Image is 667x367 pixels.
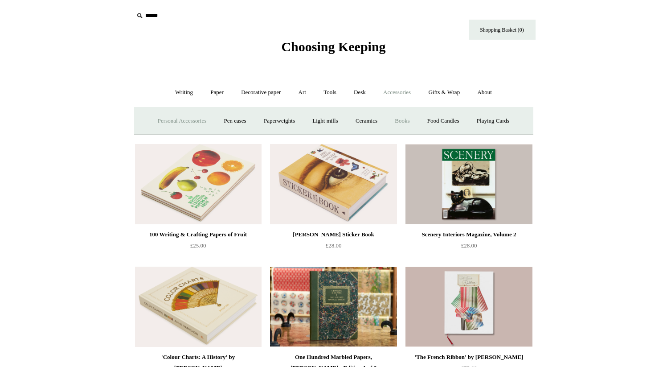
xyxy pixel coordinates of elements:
a: Paper [202,81,232,104]
span: £25.00 [190,242,206,249]
img: 'The French Ribbon' by Suzanne Slesin [405,267,532,347]
div: 100 Writing & Crafting Papers of Fruit [137,229,259,240]
span: £28.00 [461,242,477,249]
a: Art [291,81,314,104]
a: Light mills [304,109,346,133]
a: Shopping Basket (0) [469,20,536,40]
a: Desk [346,81,374,104]
a: 'Colour Charts: A History' by Anne Varichon 'Colour Charts: A History' by Anne Varichon [135,267,262,347]
a: 100 Writing & Crafting Papers of Fruit £25.00 [135,229,262,266]
span: Choosing Keeping [281,39,385,54]
a: Personal Accessories [150,109,214,133]
a: Tools [315,81,344,104]
a: Ceramics [348,109,385,133]
a: Choosing Keeping [281,46,385,53]
a: Books [387,109,417,133]
img: 'Colour Charts: A History' by Anne Varichon [135,267,262,347]
a: Playing Cards [469,109,517,133]
a: 'The French Ribbon' by Suzanne Slesin 'The French Ribbon' by Suzanne Slesin [405,267,532,347]
a: John Derian Sticker Book John Derian Sticker Book [270,144,397,224]
a: Gifts & Wrap [420,81,468,104]
a: [PERSON_NAME] Sticker Book £28.00 [270,229,397,266]
a: One Hundred Marbled Papers, John Jeffery - Edition 1 of 2 One Hundred Marbled Papers, John Jeffer... [270,267,397,347]
img: John Derian Sticker Book [270,144,397,224]
a: Food Candles [419,109,467,133]
span: £28.00 [326,242,342,249]
div: [PERSON_NAME] Sticker Book [272,229,394,240]
a: About [469,81,500,104]
img: 100 Writing & Crafting Papers of Fruit [135,144,262,224]
a: 100 Writing & Crafting Papers of Fruit 100 Writing & Crafting Papers of Fruit [135,144,262,224]
a: Accessories [375,81,419,104]
a: Scenery Interiors Magazine, Volume 2 £28.00 [405,229,532,266]
a: Paperweights [256,109,303,133]
img: One Hundred Marbled Papers, John Jeffery - Edition 1 of 2 [270,267,397,347]
div: Scenery Interiors Magazine, Volume 2 [408,229,530,240]
div: 'The French Ribbon' by [PERSON_NAME] [408,352,530,363]
a: Decorative paper [233,81,289,104]
a: Writing [167,81,201,104]
a: Scenery Interiors Magazine, Volume 2 Scenery Interiors Magazine, Volume 2 [405,144,532,224]
a: Pen cases [216,109,254,133]
img: Scenery Interiors Magazine, Volume 2 [405,144,532,224]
